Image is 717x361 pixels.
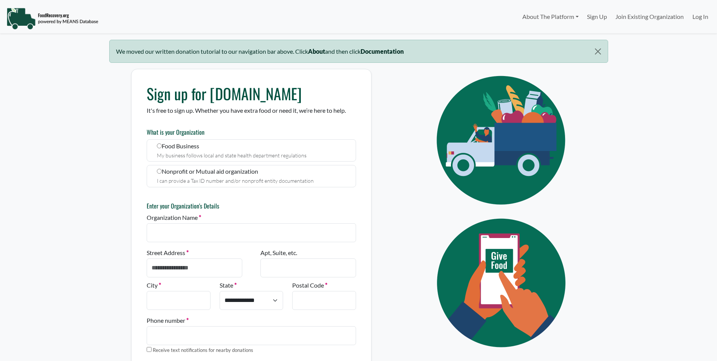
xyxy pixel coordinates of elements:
label: Phone number [147,316,189,325]
a: Join Existing Organization [611,9,688,24]
h6: What is your Organization [147,129,356,136]
b: Documentation [361,48,404,55]
label: Street Address [147,248,189,257]
label: Organization Name [147,213,201,222]
button: Close [588,40,607,63]
h1: Sign up for [DOMAIN_NAME] [147,84,356,103]
small: My business follows local and state health department regulations [157,152,307,159]
a: About The Platform [518,9,582,24]
a: Log In [688,9,712,24]
h6: Enter your Organization's Details [147,202,356,210]
label: Postal Code [292,281,327,290]
input: Nonprofit or Mutual aid organization I can provide a Tax ID number and/or nonprofit entity docume... [157,169,162,174]
img: NavigationLogo_FoodRecovery-91c16205cd0af1ed486a0f1a7774a6544ea792ac00100771e7dd3ec7c0e58e41.png [6,7,98,30]
b: About [308,48,325,55]
img: Eye Icon [420,212,586,354]
label: Apt, Suite, etc. [260,248,297,257]
label: State [220,281,237,290]
div: We moved our written donation tutorial to our navigation bar above. Click and then click [109,40,608,63]
p: It's free to sign up. Whether you have extra food or need it, we’re here to help. [147,106,356,115]
label: City [147,281,161,290]
label: Food Business [147,139,356,162]
label: Nonprofit or Mutual aid organization [147,165,356,187]
input: Food Business My business follows local and state health department regulations [157,143,162,148]
label: Receive text notifications for nearby donations [153,347,253,354]
small: I can provide a Tax ID number and/or nonprofit entity documentation [157,177,314,184]
a: Sign Up [583,9,611,24]
img: Eye Icon [420,69,586,212]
